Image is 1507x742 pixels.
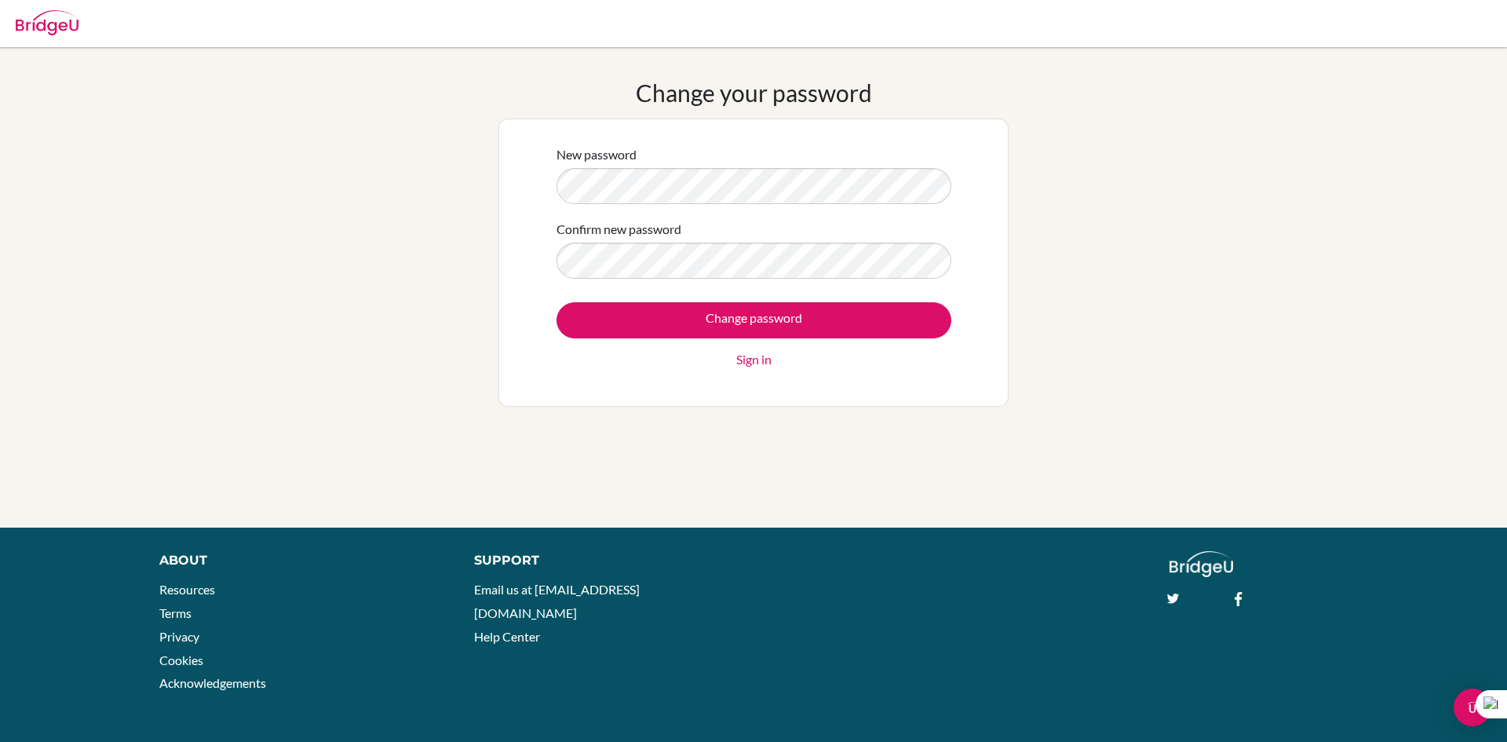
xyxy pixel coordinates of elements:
[736,350,772,369] a: Sign in
[556,220,681,239] label: Confirm new password
[159,675,266,690] a: Acknowledgements
[1454,689,1491,726] div: Open Intercom Messenger
[556,302,951,338] input: Change password
[159,605,192,620] a: Terms
[159,652,203,667] a: Cookies
[636,79,872,107] h1: Change your password
[159,551,439,570] div: About
[474,629,540,644] a: Help Center
[556,145,637,164] label: New password
[16,10,78,35] img: Bridge-U
[159,582,215,597] a: Resources
[1169,551,1233,577] img: logo_white@2x-f4f0deed5e89b7ecb1c2cc34c3e3d731f90f0f143d5ea2071677605dd97b5244.png
[474,582,640,620] a: Email us at [EMAIL_ADDRESS][DOMAIN_NAME]
[159,629,199,644] a: Privacy
[474,551,735,570] div: Support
